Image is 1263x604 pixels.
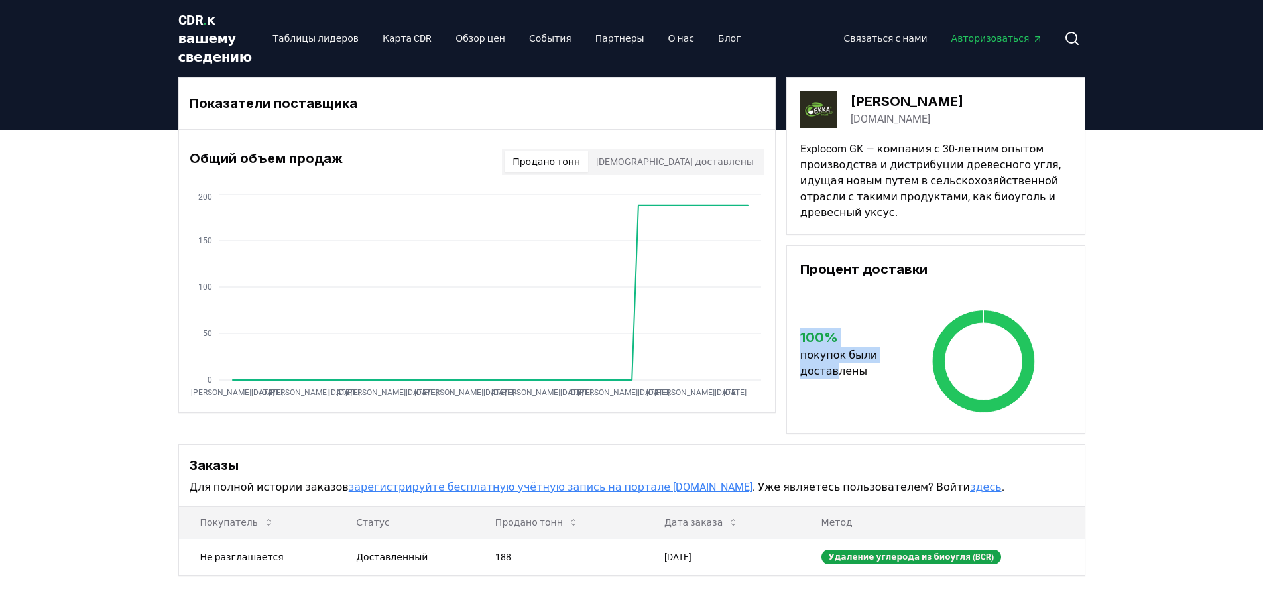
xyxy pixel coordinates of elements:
tspan: [PERSON_NAME][DATE] [577,388,660,397]
img: Логотип Gekka Biochar [800,91,837,128]
nav: Основной [833,27,1053,50]
a: Карта CDR [372,27,442,50]
font: Карта CDR [383,33,432,44]
tspan: [DATE] [646,388,669,397]
font: Продано тонн [512,156,580,167]
tspan: [PERSON_NAME][DATE] [345,388,429,397]
font: 100 [800,330,824,345]
a: О нас [658,27,705,50]
tspan: [PERSON_NAME][DATE] [268,388,351,397]
font: [DEMOGRAPHIC_DATA] доставлены [596,156,754,167]
a: зарегистрируйте бесплатную учётную запись на портале [DOMAIN_NAME] [349,481,752,493]
button: Дата заказа [654,509,749,536]
tspan: 100 [198,282,212,292]
a: Таблицы лидеров [263,27,369,50]
font: Статус [356,517,390,528]
button: Продано тонн [485,509,589,536]
font: Общий объем продаж [190,151,343,166]
font: [DOMAIN_NAME] [851,113,930,125]
tspan: [DATE] [337,388,360,397]
tspan: 200 [198,192,212,202]
tspan: 150 [198,236,212,245]
tspan: [DATE] [568,388,591,397]
font: . [203,12,207,28]
font: Блог [718,33,741,44]
a: Авторизоваться [941,27,1053,50]
font: CDR [178,12,204,28]
font: Связаться с нами [844,33,928,44]
nav: Основной [263,27,752,50]
tspan: 50 [203,329,212,338]
font: Партнеры [595,33,644,44]
tspan: [PERSON_NAME][DATE] [422,388,506,397]
font: [DATE] [664,552,692,562]
font: к вашему сведению [178,12,252,65]
a: События [518,27,582,50]
font: покупок были доставлены [800,349,877,377]
font: . Уже являетесь пользователем? Войти [752,481,970,493]
a: Партнеры [585,27,655,50]
tspan: [DATE] [723,388,747,397]
tspan: 0 [208,375,212,385]
font: Удаление углерода из биоугля (BCR) [829,552,994,562]
font: Таблицы лидеров [273,33,359,44]
a: CDR.к вашему сведению [178,11,252,66]
font: . [1002,481,1004,493]
font: Процент доставки [800,261,928,277]
font: О нас [668,33,694,44]
a: здесь [970,481,1002,493]
font: Не разглашается [200,552,284,562]
font: 188 [495,552,511,562]
a: Блог [707,27,751,50]
font: Покупатель [200,517,259,528]
tspan: [PERSON_NAME][DATE] [500,388,583,397]
font: [PERSON_NAME] [851,93,963,109]
font: Для полной истории заказов [190,481,349,493]
font: Показатели поставщика [190,95,357,111]
a: Обзор цен [445,27,516,50]
font: Метод [821,517,853,528]
font: Продано тонн [495,517,563,528]
font: Авторизоваться [951,33,1030,44]
font: % [824,330,838,345]
font: Обзор цен [455,33,505,44]
a: Связаться с нами [833,27,938,50]
tspan: [PERSON_NAME][DATE] [191,388,274,397]
tspan: [DATE] [259,388,282,397]
font: События [529,33,571,44]
font: Дата заказа [664,517,723,528]
tspan: [DATE] [414,388,437,397]
button: Покупатель [190,509,285,536]
font: Заказы [190,457,239,473]
font: Доставленный [356,552,428,562]
tspan: [PERSON_NAME][DATE] [654,388,738,397]
tspan: [DATE] [491,388,514,397]
a: [DOMAIN_NAME] [851,111,930,127]
font: Explocom GK — компания с 30-летним опытом производства и дистрибуции древесного угля, идущая новы... [800,143,1061,219]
